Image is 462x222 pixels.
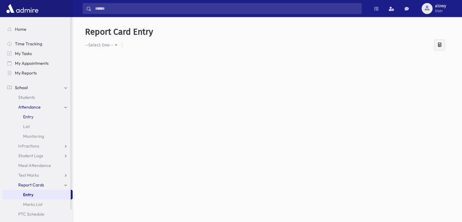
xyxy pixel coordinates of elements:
[2,161,73,170] a: Meal Attendance
[23,134,44,139] span: Monitoring
[2,209,73,219] a: PTC Schedule
[18,143,39,149] span: Infractions
[2,199,73,209] a: Marks List
[2,141,73,151] a: Infractions
[435,9,446,13] span: User
[2,58,73,68] a: My Appointments
[2,190,71,199] a: Entry
[15,26,26,32] span: Home
[18,172,39,178] span: Test Marks
[18,182,44,188] span: Report Cards
[2,170,73,180] a: Test Marks
[2,68,73,78] a: My Reports
[23,114,33,120] span: Entry
[2,131,73,141] a: Monitoring
[15,85,28,90] span: School
[23,202,43,207] span: Marks List
[15,61,49,66] span: My Appointments
[2,39,73,49] a: Time Tracking
[2,122,73,131] a: List
[18,95,35,100] span: Students
[2,102,73,112] a: Attendance
[15,51,32,56] span: My Tasks
[85,40,122,50] button: --Select One--
[15,70,37,76] span: My Reports
[434,40,445,50] div: Calculate Averages
[85,27,450,37] h5: Report Card Entry
[2,83,73,92] a: School
[18,163,51,168] span: Meal Attendance
[2,92,73,102] a: Students
[23,192,33,197] span: Entry
[2,24,73,34] a: Home
[2,151,73,161] a: Student Logs
[18,104,41,110] span: Attendance
[23,124,30,129] span: List
[2,112,73,122] a: Entry
[18,211,44,217] span: PTC Schedule
[85,42,113,48] div: --Select One--
[5,2,40,15] img: AdmirePro
[91,3,361,14] input: Search
[18,153,43,158] span: Student Logs
[15,41,42,47] span: Time Tracking
[2,49,73,58] a: My Tasks
[435,4,446,9] span: alowy
[2,180,73,190] a: Report Cards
